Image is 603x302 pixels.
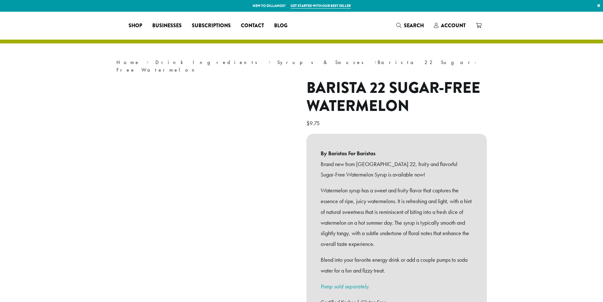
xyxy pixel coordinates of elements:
a: Syrups & Sauces [277,59,368,66]
h1: Barista 22 Sugar-Free Watermelon [306,79,487,115]
a: Search [391,20,429,31]
span: › [374,56,377,66]
a: Get started with our best seller [291,3,351,9]
span: Businesses [152,22,182,30]
span: $ [306,119,310,127]
span: Account [441,22,466,29]
span: Subscriptions [192,22,231,30]
a: Shop [123,21,147,31]
span: Shop [129,22,142,30]
span: Contact [241,22,264,30]
span: Blog [274,22,287,30]
nav: Breadcrumb [116,59,487,74]
span: › [268,56,271,66]
bdi: 9.75 [306,119,321,127]
p: Blend into your favorite energy drink or add a couple pumps to soda water for a fun and fizzy treat. [321,254,473,276]
a: Drink Ingredients [155,59,261,66]
p: Brand new from [GEOGRAPHIC_DATA] 22, fruity and flavorful Sugar-Free Watermelon Syrup is availabl... [321,159,473,180]
b: By Baristas For Baristas [321,148,473,159]
span: › [147,56,149,66]
span: Search [404,22,424,29]
a: Pump sold separately. [321,283,370,290]
a: Home [116,59,140,66]
p: Watermelon syrup has a sweet and fruity flavor that captures the essence of ripe, juicy watermelo... [321,185,473,249]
